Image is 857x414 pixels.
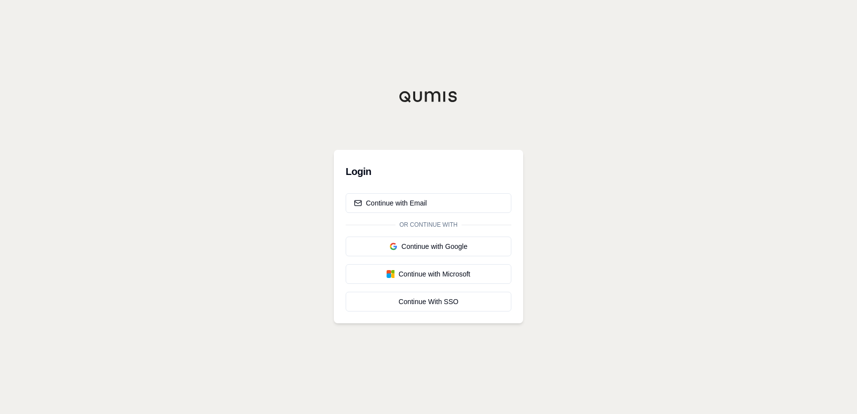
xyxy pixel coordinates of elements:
span: Or continue with [395,221,462,229]
img: Qumis [399,91,458,103]
div: Continue with Google [354,241,503,251]
button: Continue with Google [346,237,511,256]
div: Continue with Email [354,198,427,208]
button: Continue with Microsoft [346,264,511,284]
button: Continue with Email [346,193,511,213]
div: Continue with Microsoft [354,269,503,279]
h3: Login [346,162,511,181]
div: Continue With SSO [354,297,503,307]
a: Continue With SSO [346,292,511,311]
